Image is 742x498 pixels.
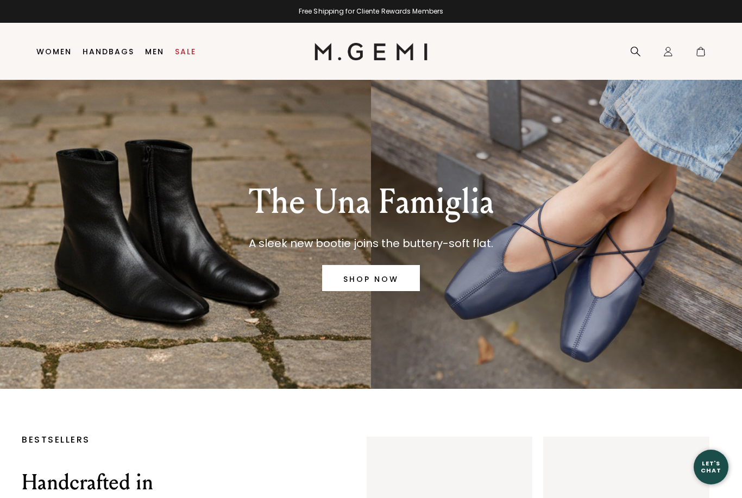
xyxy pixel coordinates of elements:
a: Sale [175,47,196,56]
a: Women [36,47,72,56]
p: A sleek new bootie joins the buttery-soft flat. [249,235,494,252]
p: The Una Famiglia [249,182,494,222]
div: Let's Chat [694,460,728,474]
p: BESTSELLERS [22,437,334,443]
a: Men [145,47,164,56]
img: M.Gemi [315,43,428,60]
a: SHOP NOW [322,265,420,291]
a: Handbags [83,47,134,56]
